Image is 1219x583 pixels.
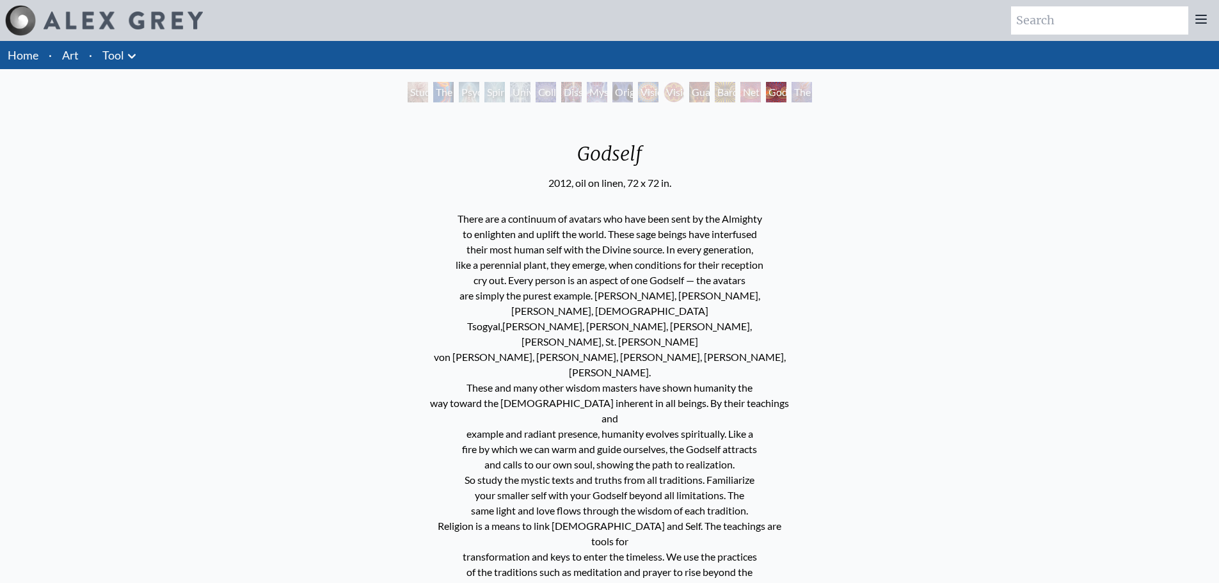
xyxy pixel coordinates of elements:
div: Psychic Energy System [459,82,479,102]
div: Collective Vision [536,82,556,102]
div: Godself [548,142,671,175]
div: 2012, oil on linen, 72 x 72 in. [548,175,671,191]
div: Vision [PERSON_NAME] [664,82,684,102]
div: Net of Being [740,82,761,102]
div: Mystic Eye [587,82,607,102]
input: Search [1011,6,1188,35]
div: Guardian of Infinite Vision [689,82,710,102]
li: · [84,41,97,69]
div: Bardo Being [715,82,735,102]
div: Study for the Great Turn [408,82,428,102]
li: · [44,41,57,69]
div: Universal Mind Lattice [510,82,530,102]
div: Godself [766,82,786,102]
a: Home [8,48,38,62]
div: The Torch [433,82,454,102]
div: Dissectional Art for Tool's Lateralus CD [561,82,582,102]
div: The Great Turn [792,82,812,102]
a: Art [62,46,79,64]
a: Tool [102,46,124,64]
div: Spiritual Energy System [484,82,505,102]
div: Vision Crystal [638,82,658,102]
div: Original Face [612,82,633,102]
